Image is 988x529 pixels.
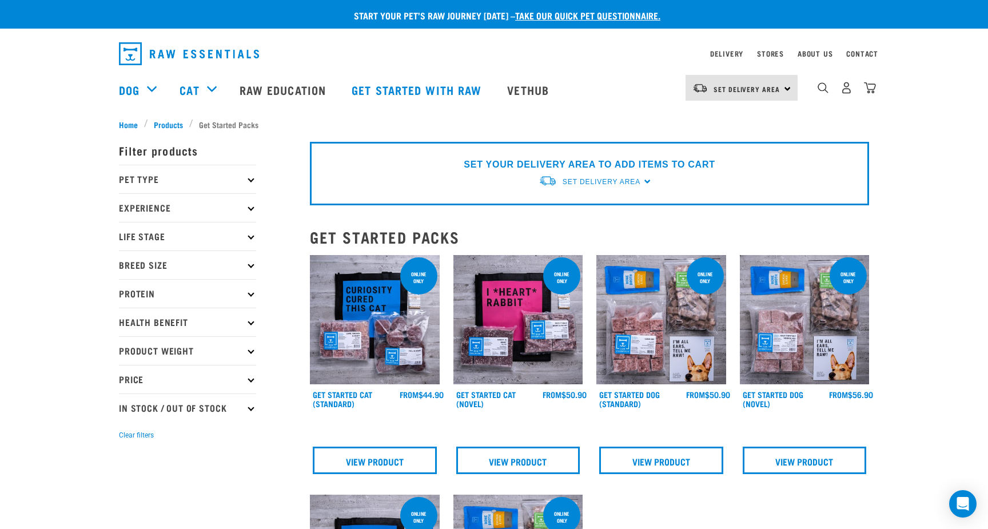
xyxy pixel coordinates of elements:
div: online only [543,505,580,529]
a: Stores [757,51,784,55]
a: take our quick pet questionnaire. [515,13,660,18]
div: online only [400,505,437,529]
p: Filter products [119,136,256,165]
img: NSP Dog Standard Update [596,255,726,385]
div: online only [830,265,867,289]
a: Vethub [496,67,563,113]
a: View Product [599,447,723,474]
img: Raw Essentials Logo [119,42,259,65]
img: van-moving.png [539,175,557,187]
span: FROM [686,392,705,396]
a: Products [148,118,189,130]
a: Delivery [710,51,743,55]
a: Get Started Dog (Standard) [599,392,660,405]
p: Price [119,365,256,393]
span: Products [154,118,183,130]
a: Get Started Dog (Novel) [743,392,803,405]
nav: breadcrumbs [119,118,869,130]
div: $50.90 [686,390,730,399]
img: home-icon-1@2x.png [818,82,828,93]
p: Product Weight [119,336,256,365]
div: $44.90 [400,390,444,399]
img: NSP Dog Novel Update [740,255,870,385]
h2: Get Started Packs [310,228,869,246]
p: SET YOUR DELIVERY AREA TO ADD ITEMS TO CART [464,158,715,172]
nav: dropdown navigation [110,38,878,70]
a: Home [119,118,144,130]
span: FROM [543,392,561,396]
a: Cat [180,81,199,98]
img: user.png [840,82,852,94]
p: Breed Size [119,250,256,279]
span: Home [119,118,138,130]
span: FROM [829,392,848,396]
span: Set Delivery Area [714,87,780,91]
a: View Product [456,447,580,474]
div: online only [400,265,437,289]
div: Open Intercom Messenger [949,490,977,518]
p: Protein [119,279,256,308]
a: Contact [846,51,878,55]
img: Assortment Of Raw Essential Products For Cats Including, Pink And Black Tote Bag With "I *Heart* ... [453,255,583,385]
img: home-icon@2x.png [864,82,876,94]
span: FROM [400,392,419,396]
a: Get started with Raw [340,67,496,113]
div: online only [687,265,724,289]
a: Raw Education [228,67,340,113]
span: Set Delivery Area [563,178,640,186]
p: Pet Type [119,165,256,193]
div: $50.90 [543,390,587,399]
img: van-moving.png [692,83,708,93]
a: Get Started Cat (Novel) [456,392,516,405]
a: Dog [119,81,140,98]
p: In Stock / Out Of Stock [119,393,256,422]
a: View Product [743,447,867,474]
button: Clear filters [119,430,154,440]
a: About Us [798,51,832,55]
p: Life Stage [119,222,256,250]
img: Assortment Of Raw Essential Products For Cats Including, Blue And Black Tote Bag With "Curiosity ... [310,255,440,385]
a: View Product [313,447,437,474]
p: Health Benefit [119,308,256,336]
p: Experience [119,193,256,222]
div: online only [543,265,580,289]
div: $56.90 [829,390,873,399]
a: Get Started Cat (Standard) [313,392,372,405]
